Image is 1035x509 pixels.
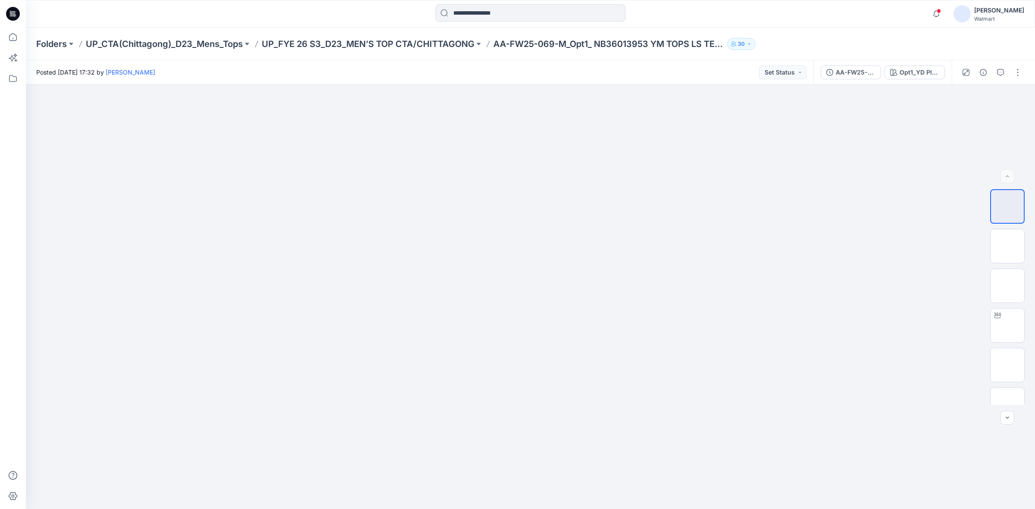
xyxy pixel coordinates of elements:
p: AA-FW25-069-M_Opt1_ NB36013953 YM TOPS LS TEXTURED FLANNEL SHIRT [493,38,724,50]
div: Walmart [974,16,1024,22]
a: UP_CTA(Chittagong)_D23_Mens_Tops [86,38,243,50]
button: AA-FW25-069-M NB36013953 YM TOPS LS TEXTURED FLANNEL SHIRT- [821,66,881,79]
div: [PERSON_NAME] [974,5,1024,16]
button: 30 [727,38,756,50]
div: Opt1_YD Plaid Plain Weave [900,68,939,77]
a: Folders [36,38,67,50]
div: AA-FW25-069-M NB36013953 YM TOPS LS TEXTURED FLANNEL SHIRT- [836,68,875,77]
a: UP_FYE 26 S3_D23_MEN’S TOP CTA/CHITTAGONG [262,38,474,50]
span: Posted [DATE] 17:32 by [36,68,155,77]
p: 30 [738,39,745,49]
img: avatar [953,5,971,22]
a: [PERSON_NAME] [106,69,155,76]
button: Details [976,66,990,79]
button: Opt1_YD Plaid Plain Weave [884,66,945,79]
